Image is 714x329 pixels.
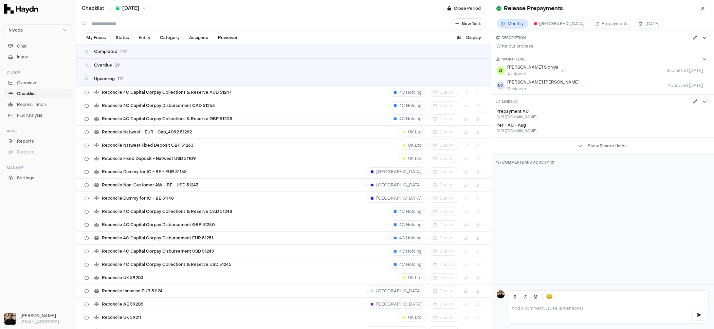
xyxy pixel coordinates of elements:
span: Due on [440,275,454,280]
button: Category [156,32,184,43]
span: Reconcile 4C Capital Corpay Disbursement CAD 51253 [102,103,215,108]
button: Close Period [443,3,486,14]
img: Haydn Logo [4,4,38,14]
div: Close [4,67,72,78]
button: WORKFLOW [497,57,700,62]
span: Reconcile UK 59211 [102,315,141,320]
button: Display [453,32,486,43]
button: 4C Holding [389,260,426,269]
button: LINKS (2) [497,99,691,104]
button: 4C Holding [389,247,426,256]
button: [GEOGRAPHIC_DATA] [366,167,426,176]
button: Entity [134,32,154,43]
button: Due on [429,220,458,229]
button: Due on [429,287,458,295]
button: Due on [429,128,458,136]
span: Inbox [17,54,28,60]
button: Due on [429,234,458,242]
img: Ole Heine [4,313,16,325]
a: Per - AU - Aug[URL][DOMAIN_NAME] [491,121,714,135]
button: Chat [4,41,72,51]
button: [GEOGRAPHIC_DATA] [366,194,426,203]
span: Upcoming [94,76,115,81]
div: Apps [4,126,72,136]
button: Due on [429,88,458,97]
h3: COMMENTS AND ACTIVITY ( 0 ) [497,160,709,165]
button: Due on [429,260,458,269]
button: 4C Holding [389,220,426,229]
div: Prepayment AU [497,108,709,114]
button: Underline (Ctrl+U) [531,292,541,301]
img: Ole Heine [497,290,505,298]
span: 29 [115,62,120,68]
span: Settings [17,175,34,181]
button: Nivoda [4,24,72,36]
button: Reviewer [214,32,242,43]
button: 4C Holding [389,101,426,110]
span: Due on [440,315,454,320]
span: ND [497,81,505,90]
button: Due on [429,101,458,110]
button: [GEOGRAPHIC_DATA] [530,19,589,29]
span: Due on [440,143,454,148]
span: Due on [440,116,454,122]
div: Assignee [508,71,559,77]
button: Inbox [4,52,72,62]
span: Submitted [DATE] [661,68,709,73]
span: Reconcile Non-Customer AW - BE - USD 51243 [102,182,198,188]
span: 247 [120,49,127,54]
span: Reconcile Dummy for IC - BE - EUR 51155 [102,169,187,175]
span: [DATE] [122,5,139,12]
button: Bold (Ctrl+B) [511,292,520,301]
span: Reconcile Indusind EUR 51124 [102,288,163,294]
button: 4C Holding [389,207,426,216]
a: Flux Analysis [4,111,72,120]
span: / [108,5,112,12]
button: Due on [429,247,458,256]
button: Monthly [497,19,528,29]
button: Due on [429,273,458,282]
button: Due on [429,114,458,123]
span: Checklist [17,91,36,97]
button: Due on [429,194,458,203]
a: Checklist [82,5,104,12]
button: UK Ltd [398,141,426,150]
span: Reconcile Natwest Fixed Deposit GBP 51263 [102,143,193,148]
span: Chat [17,43,27,49]
span: Due on [440,169,454,175]
div: [PERSON_NAME] Sidhiya [508,65,559,70]
button: Italic (Ctrl+I) [521,292,530,301]
p: [EMAIL_ADDRESS] [20,319,72,325]
div: [URL][DOMAIN_NAME] [497,128,599,133]
button: Assignee [185,32,213,43]
span: Reconciliation [17,102,46,108]
div: Reviewer [508,86,580,92]
span: Approved [DATE] [662,83,709,88]
span: Overview [17,80,36,86]
nav: breadcrumb [76,5,151,12]
button: Due on [429,167,458,176]
button: Due on [429,313,458,322]
button: My Focus [82,32,110,43]
span: 112 [117,76,123,81]
a: Overview [4,78,72,88]
span: Reconcile 4C Capital Corpay Disbursement EUR 51251 [102,235,213,241]
span: Reconcile 4C Capital Corpay Disbursement GBP 51250 [102,222,215,227]
span: Due on [440,262,454,267]
span: Reconcile Fixed Deposit - Natwest USD 51109 [102,156,196,161]
span: JS [497,67,505,75]
h3: [PERSON_NAME] [20,313,72,319]
button: UK Ltd [398,154,426,163]
a: Reconciliation [4,100,72,109]
button: Status [112,32,133,43]
span: 😊 [546,293,553,301]
span: Due on [440,301,454,307]
div: [URL][DOMAIN_NAME] [497,114,599,120]
span: Due on [440,129,454,135]
span: Reconcile 4C Capital Corpay Collections & Reserve USD 51245 [102,262,232,267]
div: Manage [4,162,72,173]
button: Due on [429,141,458,150]
button: [DATE] [635,19,664,29]
span: Entity [139,35,150,40]
button: JS[PERSON_NAME] SidhiyaAssignee [497,65,565,77]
